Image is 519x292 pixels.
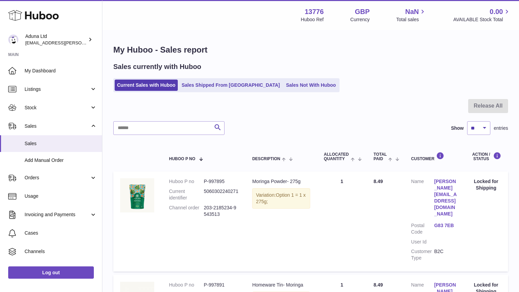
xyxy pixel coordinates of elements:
[25,140,97,147] span: Sales
[169,282,204,288] dt: Huboo P no
[471,178,501,191] div: Locked for Shipping
[396,7,427,23] a: NaN Total sales
[25,68,97,74] span: My Dashboard
[204,188,239,201] dd: 5060302240271
[453,7,511,23] a: 0.00 AVAILABLE Stock Total
[453,16,511,23] span: AVAILABLE Stock Total
[396,16,427,23] span: Total sales
[120,178,154,212] img: MORINGA-POWDER-POUCH-FOP-CHALK.jpg
[324,152,349,161] span: ALLOCATED Quantity
[25,40,173,45] span: [EMAIL_ADDRESS][PERSON_NAME][PERSON_NAME][DOMAIN_NAME]
[169,188,204,201] dt: Current identifier
[471,152,501,161] div: Action / Status
[252,188,310,209] div: Variation:
[411,152,457,161] div: Customer
[25,193,97,199] span: Usage
[169,178,204,185] dt: Huboo P no
[179,80,282,91] a: Sales Shipped From [GEOGRAPHIC_DATA]
[169,157,195,161] span: Huboo P no
[374,282,383,288] span: 8.49
[25,230,97,236] span: Cases
[25,175,90,181] span: Orders
[113,44,508,55] h1: My Huboo - Sales report
[374,179,383,184] span: 8.49
[434,248,457,261] dd: B2C
[25,157,97,164] span: Add Manual Order
[411,248,434,261] dt: Customer Type
[115,80,178,91] a: Current Sales with Huboo
[411,178,434,219] dt: Name
[434,178,457,217] a: [PERSON_NAME][EMAIL_ADDRESS][DOMAIN_NAME]
[305,7,324,16] strong: 13776
[301,16,324,23] div: Huboo Ref
[25,86,90,93] span: Listings
[204,205,239,218] dd: 203-2185234-9543513
[204,282,239,288] dd: P-997891
[25,211,90,218] span: Invoicing and Payments
[252,157,280,161] span: Description
[355,7,370,16] strong: GBP
[434,222,457,229] a: G83 7EB
[204,178,239,185] dd: P-997895
[317,171,367,272] td: 1
[405,7,419,16] span: NaN
[374,152,387,161] span: Total paid
[8,266,94,279] a: Log out
[284,80,338,91] a: Sales Not With Huboo
[451,125,464,131] label: Show
[113,62,201,71] h2: Sales currently with Huboo
[25,248,97,255] span: Channels
[25,123,90,129] span: Sales
[411,222,434,235] dt: Postal Code
[252,178,310,185] div: Moringa Powder- 275g
[350,16,370,23] div: Currency
[256,192,306,204] span: Option 1 = 1 x 275g;
[490,7,503,16] span: 0.00
[8,34,18,45] img: deborahe.kamara@aduna.com
[169,205,204,218] dt: Channel order
[25,33,87,46] div: Aduna Ltd
[411,239,434,245] dt: User Id
[494,125,508,131] span: entries
[25,105,90,111] span: Stock
[252,282,310,288] div: Homeware Tin- Moringa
